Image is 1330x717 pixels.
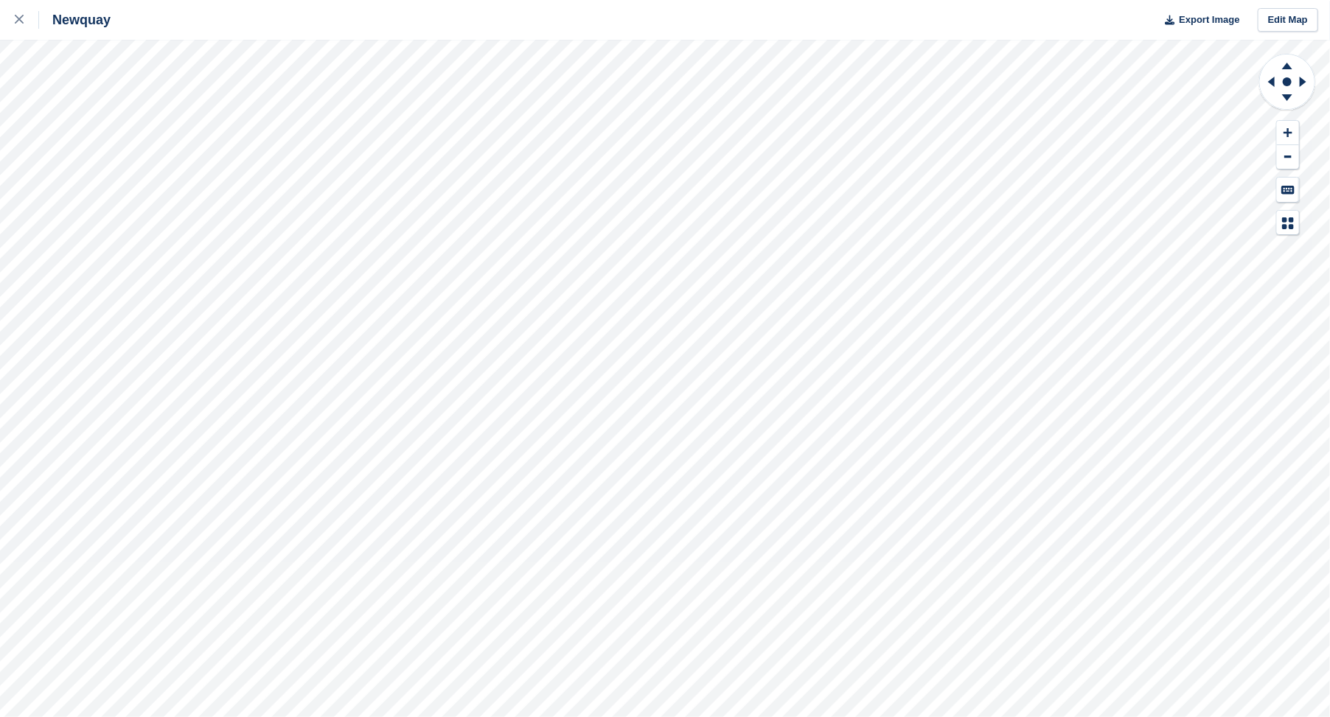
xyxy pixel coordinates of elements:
button: Keyboard Shortcuts [1277,178,1299,202]
button: Map Legend [1277,211,1299,235]
button: Export Image [1156,8,1240,32]
div: Newquay [39,11,111,29]
span: Export Image [1179,13,1239,27]
button: Zoom Out [1277,145,1299,169]
a: Edit Map [1258,8,1318,32]
button: Zoom In [1277,121,1299,145]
